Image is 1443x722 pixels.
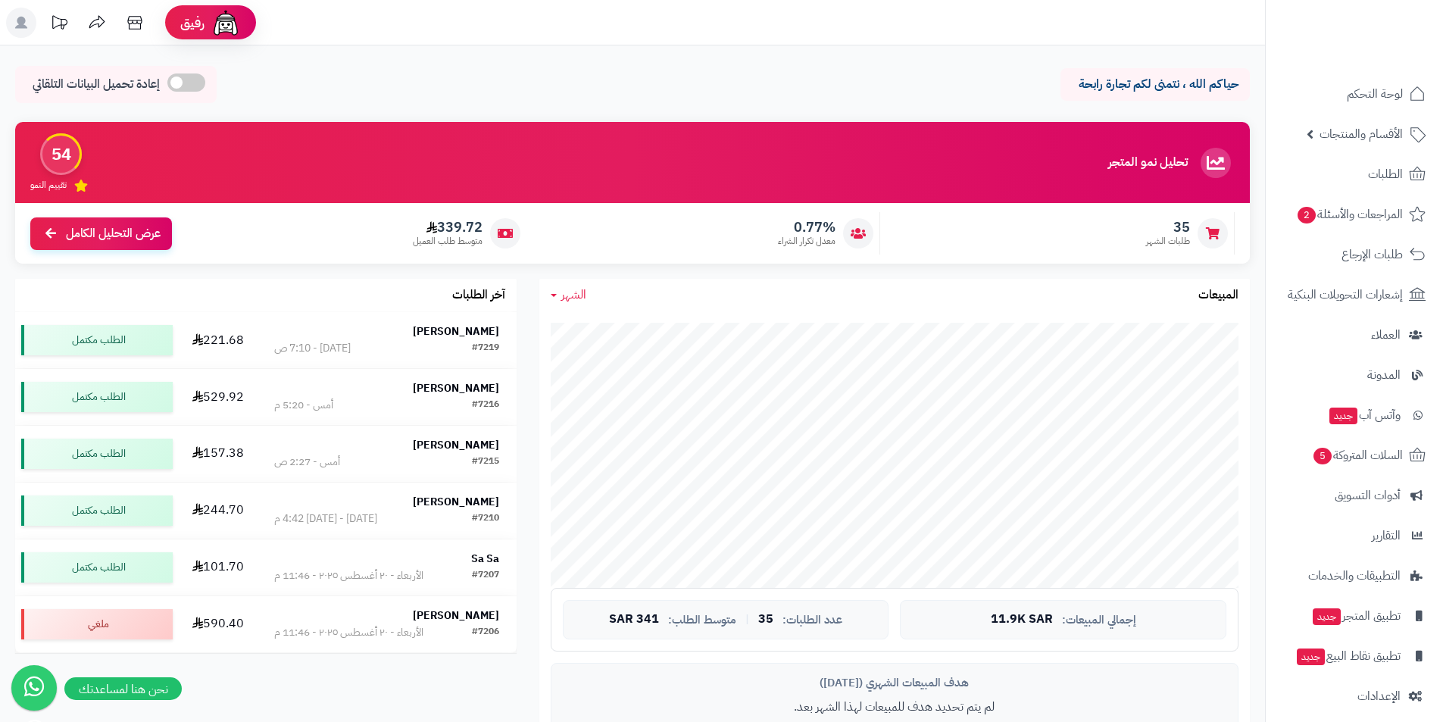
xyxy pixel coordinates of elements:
strong: [PERSON_NAME] [413,494,499,510]
div: الطلب مكتمل [21,325,173,355]
span: الشهر [561,286,586,304]
p: حياكم الله ، نتمنى لكم تجارة رابحة [1072,76,1238,93]
a: الشهر [551,286,586,304]
strong: Sa Sa [471,551,499,567]
span: 341 SAR [609,613,659,627]
span: 35 [1146,219,1190,236]
a: لوحة التحكم [1275,76,1434,112]
a: الطلبات [1275,156,1434,192]
a: المدونة [1275,357,1434,393]
span: الإعدادات [1357,686,1401,707]
div: أمس - 5:20 م [274,398,333,413]
span: 0.77% [778,219,836,236]
span: 35 [758,613,773,627]
a: وآتس آبجديد [1275,397,1434,433]
div: هدف المبيعات الشهري ([DATE]) [563,675,1226,691]
span: تطبيق المتجر [1311,605,1401,627]
a: تحديثات المنصة [40,8,78,42]
div: الطلب مكتمل [21,495,173,526]
span: إشعارات التحويلات البنكية [1288,284,1403,305]
h3: المبيعات [1198,289,1238,302]
a: التطبيقات والخدمات [1275,558,1434,594]
span: | [745,614,749,625]
strong: [PERSON_NAME] [413,323,499,339]
span: 2 [1297,206,1317,224]
div: الطلب مكتمل [21,382,173,412]
div: #7215 [472,455,499,470]
div: #7210 [472,511,499,527]
a: إشعارات التحويلات البنكية [1275,277,1434,313]
span: عرض التحليل الكامل [66,225,161,242]
span: التقارير [1372,525,1401,546]
a: تطبيق نقاط البيعجديد [1275,638,1434,674]
img: logo-2.png [1340,11,1429,43]
img: ai-face.png [211,8,241,38]
span: التطبيقات والخدمات [1308,565,1401,586]
span: المراجعات والأسئلة [1296,204,1403,225]
strong: [PERSON_NAME] [413,608,499,624]
span: جديد [1297,649,1325,665]
td: 244.70 [179,483,257,539]
span: إعادة تحميل البيانات التلقائي [33,76,160,93]
span: لوحة التحكم [1347,83,1403,105]
span: الطلبات [1368,164,1403,185]
strong: [PERSON_NAME] [413,380,499,396]
span: رفيق [180,14,205,32]
div: الطلب مكتمل [21,552,173,583]
div: #7207 [472,568,499,583]
div: الطلب مكتمل [21,439,173,469]
div: أمس - 2:27 ص [274,455,340,470]
td: 101.70 [179,539,257,595]
span: جديد [1329,408,1357,424]
a: تطبيق المتجرجديد [1275,598,1434,634]
span: 339.72 [413,219,483,236]
div: ملغي [21,609,173,639]
span: 11.9K SAR [991,613,1053,627]
strong: [PERSON_NAME] [413,437,499,453]
td: 590.40 [179,596,257,652]
span: عدد الطلبات: [782,614,842,627]
p: لم يتم تحديد هدف للمبيعات لهذا الشهر بعد. [563,699,1226,716]
span: معدل تكرار الشراء [778,235,836,248]
span: السلات المتروكة [1312,445,1403,466]
span: جديد [1313,608,1341,625]
span: تطبيق نقاط البيع [1295,645,1401,667]
a: التقارير [1275,517,1434,554]
div: #7216 [472,398,499,413]
span: متوسط طلب العميل [413,235,483,248]
div: الأربعاء - ٢٠ أغسطس ٢٠٢٥ - 11:46 م [274,568,423,583]
span: أدوات التسويق [1335,485,1401,506]
h3: تحليل نمو المتجر [1108,156,1188,170]
a: عرض التحليل الكامل [30,217,172,250]
span: الأقسام والمنتجات [1320,123,1403,145]
span: طلبات الإرجاع [1341,244,1403,265]
span: تقييم النمو [30,179,67,192]
div: [DATE] - 7:10 ص [274,341,351,356]
span: إجمالي المبيعات: [1062,614,1136,627]
span: متوسط الطلب: [668,614,736,627]
td: 157.38 [179,426,257,482]
a: المراجعات والأسئلة2 [1275,196,1434,233]
h3: آخر الطلبات [452,289,505,302]
span: المدونة [1367,364,1401,386]
span: العملاء [1371,324,1401,345]
div: الأربعاء - ٢٠ أغسطس ٢٠٢٥ - 11:46 م [274,625,423,640]
span: 5 [1313,447,1332,465]
a: طلبات الإرجاع [1275,236,1434,273]
td: 529.92 [179,369,257,425]
span: وآتس آب [1328,405,1401,426]
span: طلبات الشهر [1146,235,1190,248]
a: السلات المتروكة5 [1275,437,1434,474]
a: أدوات التسويق [1275,477,1434,514]
div: #7206 [472,625,499,640]
a: الإعدادات [1275,678,1434,714]
div: [DATE] - [DATE] 4:42 م [274,511,377,527]
td: 221.68 [179,312,257,368]
a: العملاء [1275,317,1434,353]
div: #7219 [472,341,499,356]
